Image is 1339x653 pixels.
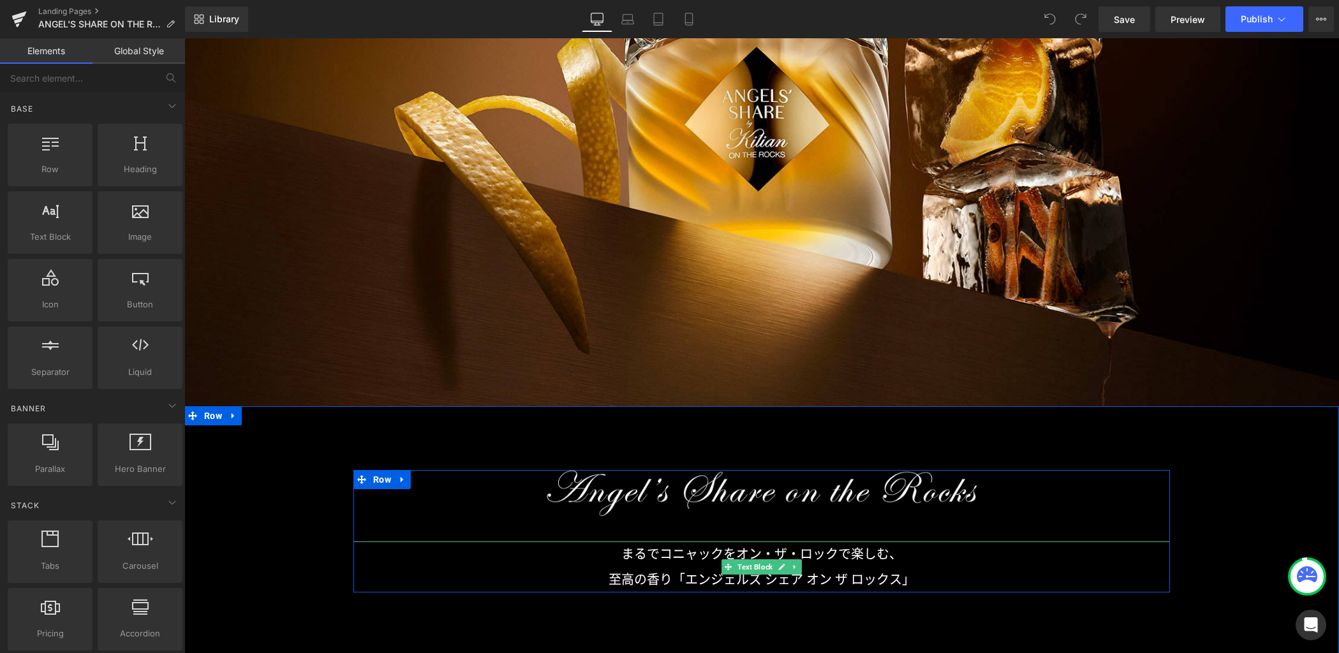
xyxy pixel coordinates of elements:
span: Accordion [101,627,179,640]
span: Parallax [11,462,89,476]
span: ANGEL'S SHARE ON THE ROCKS｜[PERSON_NAME]（キリアン パリ） [38,19,161,29]
span: Liquid [101,365,179,379]
a: Expand / Collapse [604,521,618,536]
button: More [1308,6,1334,32]
p: 至高の香り「エンジェルズ シェア オン ザ ロックス」 [169,529,986,554]
p: まるでコニャックをオン・ザ・ロックで楽しむ、 [169,503,986,529]
span: Hero Banner [101,462,179,476]
span: Row [17,368,41,387]
span: Text Block [551,521,591,536]
a: Desktop [582,6,612,32]
span: Preview [1171,13,1205,26]
span: Row [11,163,89,176]
a: Laptop [612,6,643,32]
a: Preview [1155,6,1220,32]
span: Text Block [11,230,89,244]
span: Base [10,103,34,115]
span: Save [1114,13,1135,26]
a: Expand / Collapse [210,432,226,451]
div: Open Intercom Messenger [1296,610,1326,640]
a: Landing Pages [38,6,185,17]
a: Tablet [643,6,674,32]
button: Redo [1068,6,1093,32]
a: Mobile [674,6,704,32]
span: Library [209,13,239,25]
img: Angel’s Share on the Rocks [362,432,792,478]
a: Global Style [92,38,185,64]
span: Icon [11,298,89,311]
span: Pricing [11,627,89,640]
button: Publish [1225,6,1303,32]
span: Stack [10,499,41,511]
span: Image [101,230,179,244]
span: Publish [1241,14,1273,24]
span: Carousel [101,559,179,573]
span: Banner [10,402,47,415]
span: Separator [11,365,89,379]
a: New Library [185,6,248,32]
span: Heading [101,163,179,176]
span: Tabs [11,559,89,573]
button: Undo [1037,6,1063,32]
span: Row [186,432,210,451]
a: Expand / Collapse [41,368,57,387]
span: Button [101,298,179,311]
